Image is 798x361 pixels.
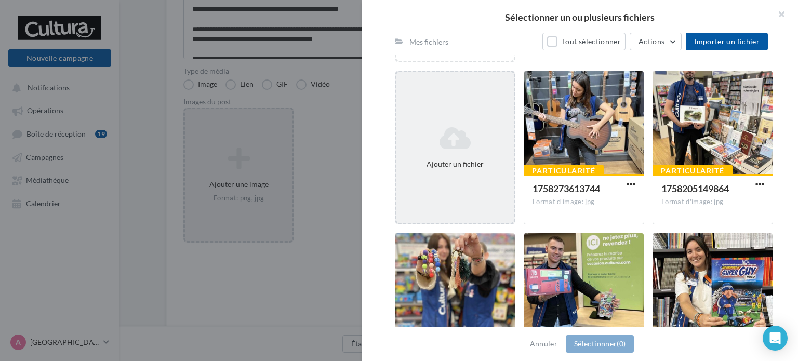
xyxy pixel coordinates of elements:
[526,338,562,350] button: Annuler
[661,183,729,194] span: 1758205149864
[763,326,788,351] div: Open Intercom Messenger
[542,33,626,50] button: Tout sélectionner
[653,165,733,177] div: Particularité
[694,37,760,46] span: Importer un fichier
[630,33,682,50] button: Actions
[686,33,768,50] button: Importer un fichier
[661,197,764,207] div: Format d'image: jpg
[409,37,448,47] div: Mes fichiers
[617,339,626,348] span: (0)
[639,37,664,46] span: Actions
[378,12,781,22] h2: Sélectionner un ou plusieurs fichiers
[533,197,635,207] div: Format d'image: jpg
[401,159,510,169] div: Ajouter un fichier
[566,335,634,353] button: Sélectionner(0)
[524,165,604,177] div: Particularité
[533,183,600,194] span: 1758273613744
